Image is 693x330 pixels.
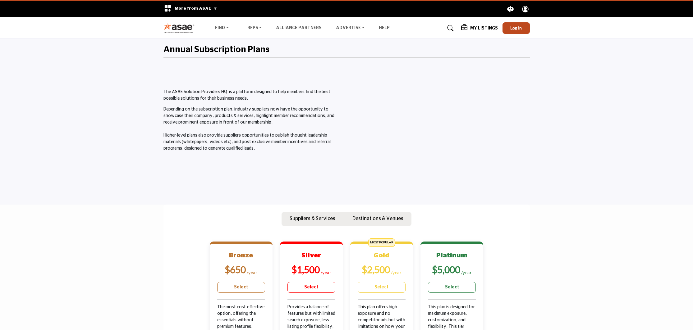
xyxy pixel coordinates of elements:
[163,106,343,152] p: Depending on the subscription plan, industry suppliers now have the opportunity to showcase their...
[225,264,246,275] b: $650
[291,264,320,275] b: $1,500
[391,270,402,275] sub: /year
[368,238,395,247] span: MOST POPULAR
[301,252,321,259] b: Silver
[362,264,390,275] b: $2,500
[175,6,217,11] span: More from ASAE
[352,215,403,222] p: Destinations & Venues
[374,252,389,259] b: Gold
[282,212,343,226] button: Suppliers & Services
[379,26,390,30] a: Help
[321,270,332,275] sub: /year
[470,25,498,31] h5: My Listings
[163,23,198,33] img: Site Logo
[217,282,265,293] a: Select
[163,89,343,102] p: The ASAE Solution Providers HQ is a platform designed to help members find the best possible solu...
[344,212,411,226] button: Destinations & Venues
[160,1,221,17] div: More from ASAE
[461,25,498,32] div: My Listings
[358,282,406,293] a: Select
[163,45,269,55] h2: Annual Subscription Plans
[441,23,458,33] a: Search
[350,89,530,190] iframe: Master the ASAE Marketplace and Start by Claiming Your Listing
[436,252,467,259] b: Platinum
[428,282,476,293] a: Select
[432,264,460,275] b: $5,000
[229,252,253,259] b: Bronze
[287,282,335,293] a: Select
[290,215,335,222] p: Suppliers & Services
[332,24,369,33] a: Advertise
[243,24,266,33] a: RFPs
[247,270,258,275] sub: /year
[211,24,233,33] a: Find
[503,22,530,34] button: Log In
[276,26,322,30] a: Alliance Partners
[461,270,472,275] sub: /year
[510,25,522,30] span: Log In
